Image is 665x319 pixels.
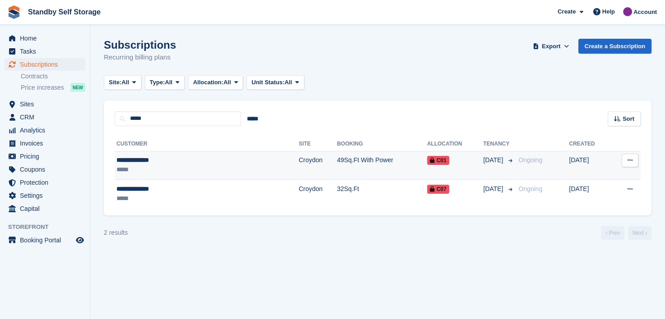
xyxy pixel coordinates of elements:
span: C07 [427,185,449,194]
a: menu [5,111,85,123]
h1: Subscriptions [104,39,176,51]
nav: Page [599,226,653,240]
span: Capital [20,202,74,215]
span: Booking Portal [20,234,74,246]
span: Pricing [20,150,74,163]
td: Croydon [299,151,337,180]
span: Allocation: [193,78,223,87]
a: menu [5,150,85,163]
span: Coupons [20,163,74,176]
span: C01 [427,156,449,165]
span: Account [633,8,657,17]
a: menu [5,189,85,202]
span: All [284,78,292,87]
img: Sue Ford [623,7,632,16]
span: All [223,78,231,87]
th: Allocation [427,137,484,151]
a: menu [5,32,85,45]
th: Site [299,137,337,151]
a: Next [628,226,651,240]
span: Sites [20,98,74,110]
button: Export [531,39,571,54]
span: Price increases [21,83,64,92]
span: Settings [20,189,74,202]
span: [DATE] [483,155,505,165]
a: menu [5,45,85,58]
a: Contracts [21,72,85,81]
span: Home [20,32,74,45]
span: Export [542,42,560,51]
td: [DATE] [569,180,610,208]
button: Allocation: All [188,75,243,90]
span: All [165,78,172,87]
th: Customer [115,137,299,151]
div: NEW [70,83,85,92]
th: Tenancy [483,137,515,151]
th: Booking [337,137,427,151]
td: 49Sq.Ft With Power [337,151,427,180]
a: menu [5,98,85,110]
span: Storefront [8,223,90,232]
span: Sort [623,114,634,123]
span: Ongoing [518,156,542,164]
td: Croydon [299,180,337,208]
span: Subscriptions [20,58,74,71]
span: Create [558,7,576,16]
span: Tasks [20,45,74,58]
span: CRM [20,111,74,123]
span: Invoices [20,137,74,150]
a: menu [5,163,85,176]
span: Unit Status: [251,78,284,87]
a: menu [5,176,85,189]
a: menu [5,234,85,246]
button: Site: All [104,75,141,90]
a: menu [5,137,85,150]
a: menu [5,202,85,215]
img: stora-icon-8386f47178a22dfd0bd8f6a31ec36ba5ce8667c1dd55bd0f319d3a0aa187defe.svg [7,5,21,19]
td: 32Sq.Ft [337,180,427,208]
span: Site: [109,78,121,87]
span: Analytics [20,124,74,137]
span: Help [602,7,615,16]
a: Previous [601,226,624,240]
td: [DATE] [569,151,610,180]
a: Standby Self Storage [24,5,104,19]
a: Price increases NEW [21,82,85,92]
a: Preview store [74,235,85,246]
a: Create a Subscription [578,39,651,54]
th: Created [569,137,610,151]
button: Type: All [145,75,185,90]
span: Ongoing [518,185,542,192]
span: Protection [20,176,74,189]
span: All [121,78,129,87]
a: menu [5,124,85,137]
button: Unit Status: All [246,75,304,90]
p: Recurring billing plans [104,52,176,63]
span: Type: [150,78,165,87]
div: 2 results [104,228,128,237]
span: [DATE] [483,184,505,194]
a: menu [5,58,85,71]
